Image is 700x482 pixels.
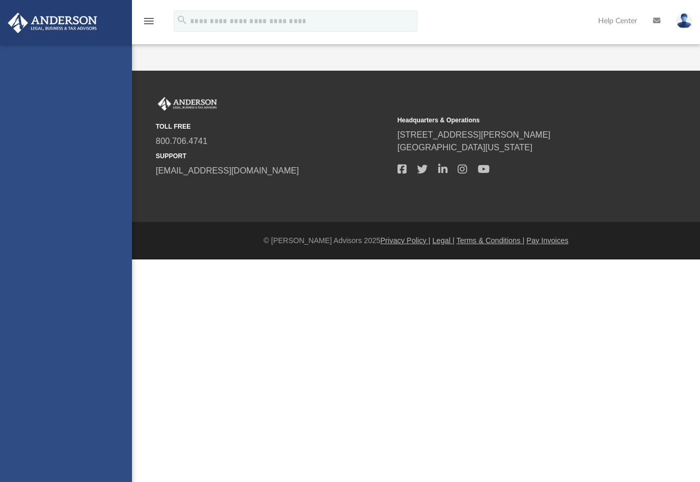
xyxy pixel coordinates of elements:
a: Terms & Conditions | [457,236,525,245]
a: Legal | [432,236,455,245]
img: Anderson Advisors Platinum Portal [156,97,219,111]
a: menu [143,20,155,27]
i: search [176,14,188,26]
small: SUPPORT [156,151,390,161]
a: Privacy Policy | [381,236,431,245]
a: 800.706.4741 [156,137,207,146]
a: [STREET_ADDRESS][PERSON_NAME] [398,130,551,139]
img: Anderson Advisors Platinum Portal [5,13,100,33]
a: [EMAIL_ADDRESS][DOMAIN_NAME] [156,166,299,175]
small: Headquarters & Operations [398,115,632,125]
img: User Pic [676,13,692,28]
a: Pay Invoices [526,236,568,245]
div: © [PERSON_NAME] Advisors 2025 [132,235,700,246]
a: [GEOGRAPHIC_DATA][US_STATE] [398,143,533,152]
small: TOLL FREE [156,122,390,131]
i: menu [143,15,155,27]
